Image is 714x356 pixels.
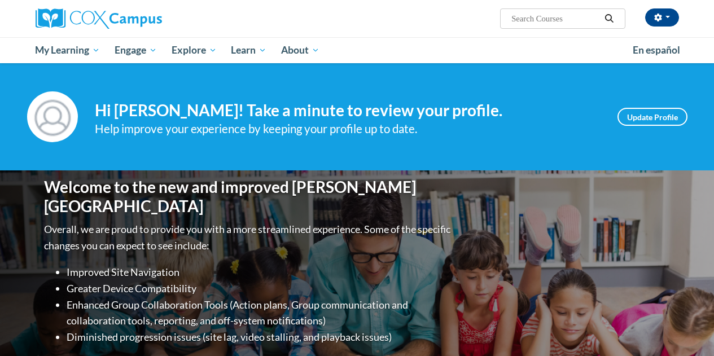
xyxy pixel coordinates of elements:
[36,8,239,29] a: Cox Campus
[67,280,453,297] li: Greater Device Compatibility
[27,37,687,63] div: Main menu
[35,43,100,57] span: My Learning
[95,101,601,120] h4: Hi [PERSON_NAME]! Take a minute to review your profile.
[44,178,453,216] h1: Welcome to the new and improved [PERSON_NAME][GEOGRAPHIC_DATA]
[645,8,679,27] button: Account Settings
[36,8,162,29] img: Cox Campus
[281,43,319,57] span: About
[44,221,453,254] p: Overall, we are proud to provide you with a more streamlined experience. Some of the specific cha...
[601,12,617,25] button: Search
[231,43,266,57] span: Learn
[617,108,687,126] a: Update Profile
[625,38,687,62] a: En español
[67,297,453,329] li: Enhanced Group Collaboration Tools (Action plans, Group communication and collaboration tools, re...
[633,44,680,56] span: En español
[95,120,601,138] div: Help improve your experience by keeping your profile up to date.
[164,37,224,63] a: Explore
[172,43,217,57] span: Explore
[28,37,108,63] a: My Learning
[107,37,164,63] a: Engage
[224,37,274,63] a: Learn
[67,329,453,345] li: Diminished progression issues (site lag, video stalling, and playback issues)
[669,311,705,347] iframe: Button to launch messaging window
[115,43,157,57] span: Engage
[274,37,327,63] a: About
[67,264,453,280] li: Improved Site Navigation
[510,12,601,25] input: Search Courses
[27,91,78,142] img: Profile Image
